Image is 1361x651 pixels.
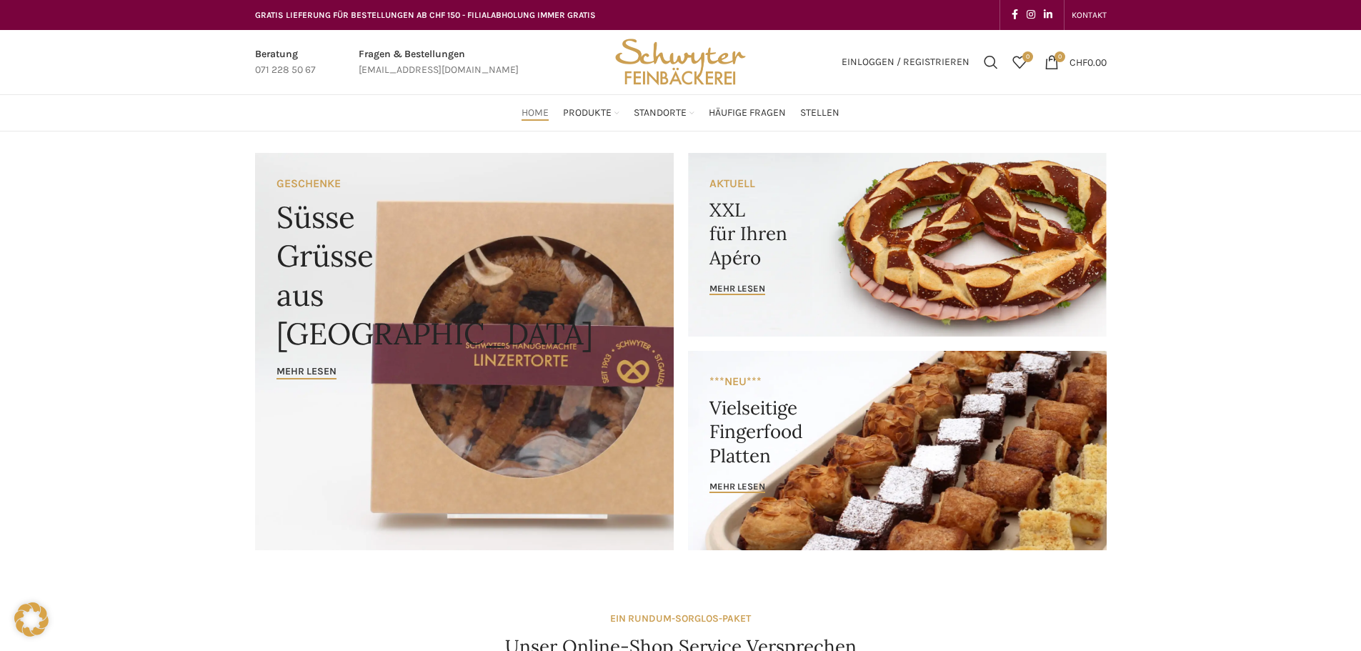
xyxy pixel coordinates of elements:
[255,10,596,20] span: GRATIS LIEFERUNG FÜR BESTELLUNGEN AB CHF 150 - FILIALABHOLUNG IMMER GRATIS
[1022,51,1033,62] span: 0
[522,106,549,120] span: Home
[1070,56,1087,68] span: CHF
[610,30,750,94] img: Bäckerei Schwyter
[522,99,549,127] a: Home
[709,481,765,494] a: mehr lesen
[1005,48,1034,76] div: Meine Wunschliste
[709,99,786,127] a: Häufige Fragen
[1055,51,1065,62] span: 0
[255,153,674,550] a: Banner link
[1037,48,1114,76] a: 0 CHF0.00
[1040,5,1057,25] a: Linkedin social link
[709,481,765,492] span: mehr lesen
[688,153,1107,337] a: Banner link
[634,99,694,127] a: Standorte
[800,99,839,127] a: Stellen
[248,99,1114,127] div: Main navigation
[610,612,751,625] strong: EIN RUNDUM-SORGLOS-PAKET
[842,57,969,67] span: Einloggen / Registrieren
[563,106,612,120] span: Produkte
[688,351,1107,550] a: Banner link
[610,55,750,67] a: Site logo
[1065,1,1114,29] div: Secondary navigation
[634,106,687,120] span: Standorte
[1022,5,1040,25] a: Instagram social link
[563,99,619,127] a: Produkte
[1005,48,1034,76] a: 0
[255,46,316,79] a: Infobox link
[1070,56,1107,68] bdi: 0.00
[1072,10,1107,20] span: KONTAKT
[359,46,519,79] a: Infobox link
[1072,1,1107,29] a: KONTAKT
[800,106,839,120] span: Stellen
[977,48,1005,76] a: Suchen
[834,48,977,76] a: Einloggen / Registrieren
[1007,5,1022,25] a: Facebook social link
[709,106,786,120] span: Häufige Fragen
